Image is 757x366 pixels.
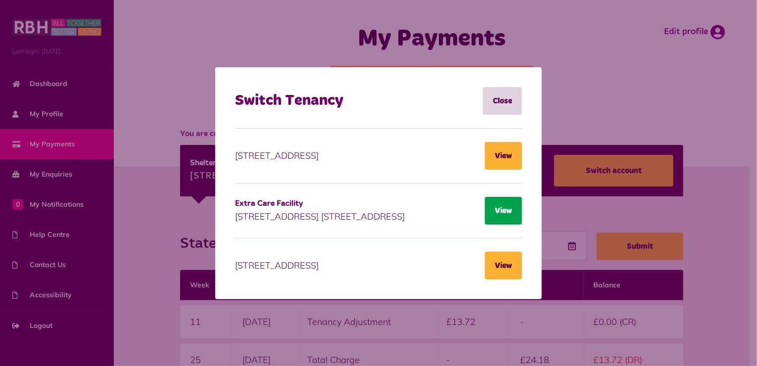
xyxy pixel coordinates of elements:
button: View [485,197,522,225]
button: View [485,142,522,170]
span: Switch Tenancy [235,90,343,112]
div: [STREET_ADDRESS] [235,259,319,272]
button: View [485,252,522,279]
div: [STREET_ADDRESS] [235,149,319,162]
div: Extra Care Facility [235,198,405,210]
a: Close [483,87,522,115]
div: [STREET_ADDRESS] [STREET_ADDRESS] [235,210,405,223]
